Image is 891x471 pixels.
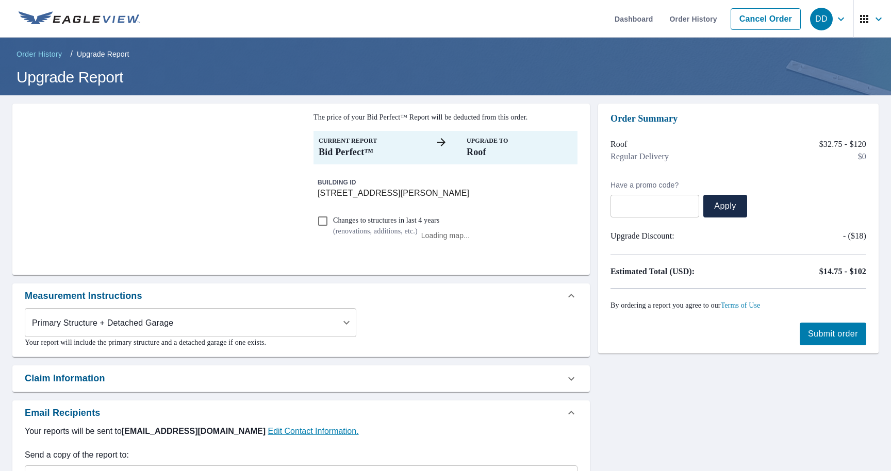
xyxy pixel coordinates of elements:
[610,301,866,310] p: By ordering a report you agree to our
[610,112,866,126] p: Order Summary
[467,145,572,159] p: Roof
[16,49,62,59] span: Order History
[731,8,801,30] a: Cancel Order
[12,400,590,425] div: Email Recipients
[610,265,738,278] p: Estimated Total (USD):
[810,8,833,30] div: DD
[25,406,100,420] div: Email Recipients
[12,46,879,62] nav: breadcrumb
[421,230,470,241] div: Loading map...
[319,136,424,145] p: Current Report
[12,283,590,308] div: Measurement Instructions
[25,337,577,348] p: Your report will include the primary structure and a detached garage if one exists.
[333,215,439,226] p: Changes to structures in last 4 years
[318,187,573,199] p: [STREET_ADDRESS][PERSON_NAME]
[319,145,424,159] p: Bid Perfect™
[12,46,66,62] a: Order History
[819,138,866,150] p: $32.75 - $120
[703,195,747,217] button: Apply
[808,328,858,340] span: Submit order
[721,301,761,309] a: Terms of Use
[25,308,356,337] div: Primary Structure + Detached Garage
[712,200,739,212] span: Apply
[333,226,439,237] p: ( renovations, additions, etc. )
[800,323,866,345] button: Submit order
[858,150,866,163] p: $0
[12,66,879,88] h1: Upgrade Report
[77,49,129,59] p: Upgrade Report
[25,449,577,461] label: Send a copy of the report to:
[25,425,577,438] label: Your reports will be sent to
[610,180,699,190] label: Have a promo code?
[25,372,105,385] div: Claim Information
[610,138,628,150] p: Roof
[12,365,590,392] div: Claim Information
[19,11,140,27] img: EV Logo
[843,230,866,242] p: - ($18)
[70,48,73,60] li: /
[122,427,268,435] b: [EMAIL_ADDRESS][DOMAIN_NAME]
[610,150,669,163] p: Regular Delivery
[467,136,572,145] p: Upgrade To
[25,289,142,303] div: Measurement Instructions
[318,179,356,186] p: BUILDING ID
[819,265,866,278] p: $14.75 - $102
[313,112,577,123] p: The price of your Bid Perfect™ Report will be deducted from this order.
[268,427,359,435] a: EditContactInfo
[610,230,738,242] p: Upgrade Discount:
